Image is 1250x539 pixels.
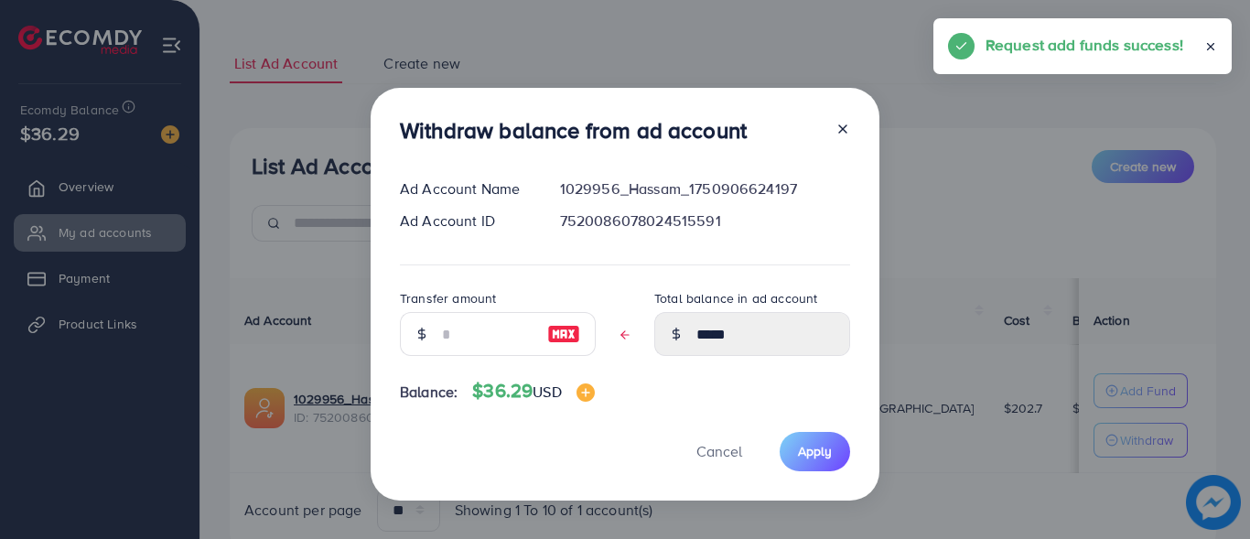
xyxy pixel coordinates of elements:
[400,382,458,403] span: Balance:
[547,323,580,345] img: image
[696,441,742,461] span: Cancel
[545,210,865,232] div: 7520086078024515591
[986,33,1183,57] h5: Request add funds success!
[654,289,817,307] label: Total balance in ad account
[577,383,595,402] img: image
[385,210,545,232] div: Ad Account ID
[798,442,832,460] span: Apply
[400,117,747,144] h3: Withdraw balance from ad account
[400,289,496,307] label: Transfer amount
[780,432,850,471] button: Apply
[545,178,865,199] div: 1029956_Hassam_1750906624197
[472,380,594,403] h4: $36.29
[673,432,765,471] button: Cancel
[533,382,561,402] span: USD
[385,178,545,199] div: Ad Account Name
